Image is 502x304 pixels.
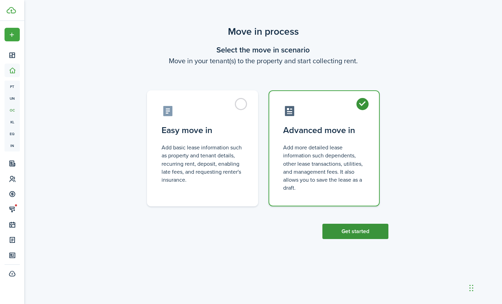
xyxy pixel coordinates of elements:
[5,28,20,41] button: Open menu
[469,278,474,298] div: Drag
[138,44,388,56] wizard-step-header-title: Select the move in scenario
[5,140,20,151] a: in
[5,128,20,140] a: eq
[5,92,20,104] a: un
[5,104,20,116] a: oc
[283,124,365,137] control-radio-card-title: Advanced move in
[5,116,20,128] a: kl
[283,143,365,192] control-radio-card-description: Add more detailed lease information such dependents, other lease transactions, utilities, and man...
[5,81,20,92] a: pt
[7,7,16,14] img: TenantCloud
[162,124,244,137] control-radio-card-title: Easy move in
[162,143,244,184] control-radio-card-description: Add basic lease information such as property and tenant details, recurring rent, deposit, enablin...
[138,56,388,66] wizard-step-header-description: Move in your tenant(s) to the property and start collecting rent.
[467,271,502,304] iframe: Chat Widget
[322,224,388,239] button: Get started
[138,24,388,39] scenario-title: Move in process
